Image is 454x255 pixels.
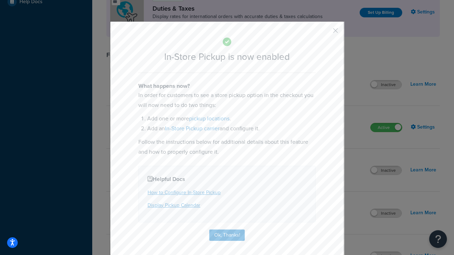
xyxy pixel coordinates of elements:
h2: In-Store Pickup is now enabled [138,52,316,62]
h4: Helpful Docs [148,175,306,183]
a: Display Pickup Calendar [148,202,200,209]
a: How to Configure In-Store Pickup [148,189,221,196]
p: Follow the instructions below for additional details about this feature and how to properly confi... [138,137,316,157]
p: In order for customers to see a store pickup option in the checkout you will now need to do two t... [138,90,316,110]
button: Ok, Thanks! [209,229,245,241]
li: Add an and configure it. [147,124,316,134]
li: Add one or more . [147,114,316,124]
a: In-Store Pickup carrier [165,124,220,132]
a: pickup locations [189,114,229,123]
h4: What happens now? [138,82,316,90]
